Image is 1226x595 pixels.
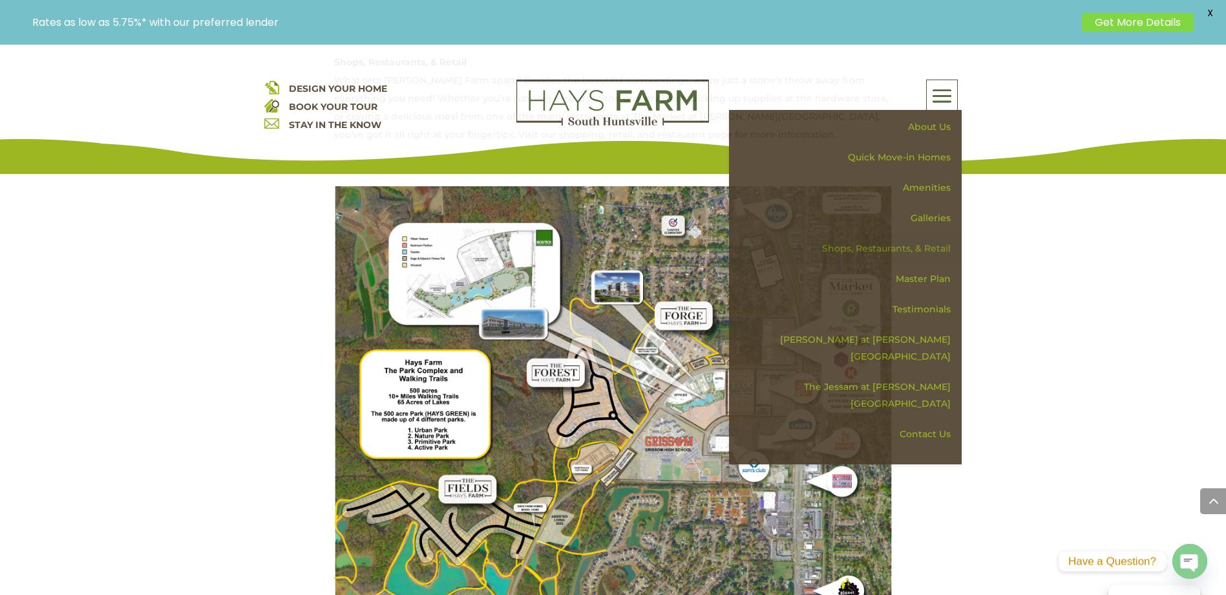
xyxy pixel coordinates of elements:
[516,80,709,126] img: Logo
[738,419,962,449] a: Contact Us
[738,294,962,325] a: Testimonials
[738,325,962,372] a: [PERSON_NAME] at [PERSON_NAME][GEOGRAPHIC_DATA]
[738,372,962,419] a: The Jessam at [PERSON_NAME][GEOGRAPHIC_DATA]
[264,80,279,94] img: design your home
[738,264,962,294] a: Master Plan
[32,16,1075,28] p: Rates as low as 5.75%* with our preferred lender
[516,117,709,129] a: hays farm homes huntsville development
[289,101,377,113] a: BOOK YOUR TOUR
[738,112,962,142] a: About Us
[264,98,279,113] img: book your home tour
[289,83,387,94] a: DESIGN YOUR HOME
[738,203,962,233] a: Galleries
[1200,3,1220,23] span: X
[1082,13,1194,32] a: Get More Details
[289,119,381,131] a: STAY IN THE KNOW
[738,233,962,264] a: Shops, Restaurants, & Retail
[738,142,962,173] a: Quick Move-in Homes
[738,173,962,203] a: Amenities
